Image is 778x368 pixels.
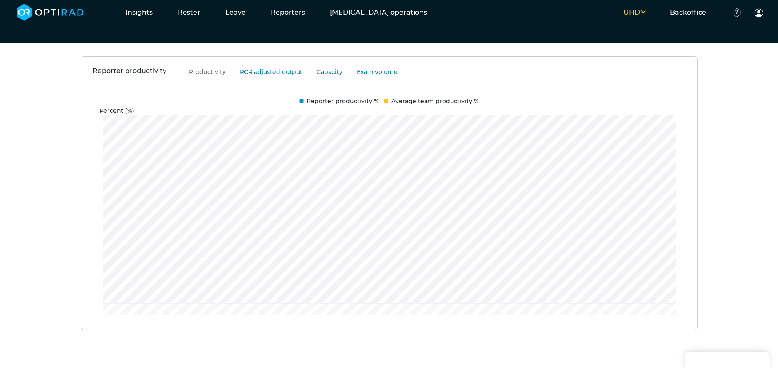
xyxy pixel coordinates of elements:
img: brand-opti-rad-logos-blue-and-white-d2f68631ba2948856bd03f2d395fb146ddc8fb01b4b6e9315ea85fa773367... [17,4,84,21]
button: Capacity [307,67,345,77]
div: Percent (%) [99,107,676,115]
h3: Reporter productivity [93,67,166,77]
button: Productivity [179,67,228,77]
button: Exam volume [347,67,400,77]
button: RCR adjusted output [230,67,305,77]
button: UHD [611,8,657,18]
